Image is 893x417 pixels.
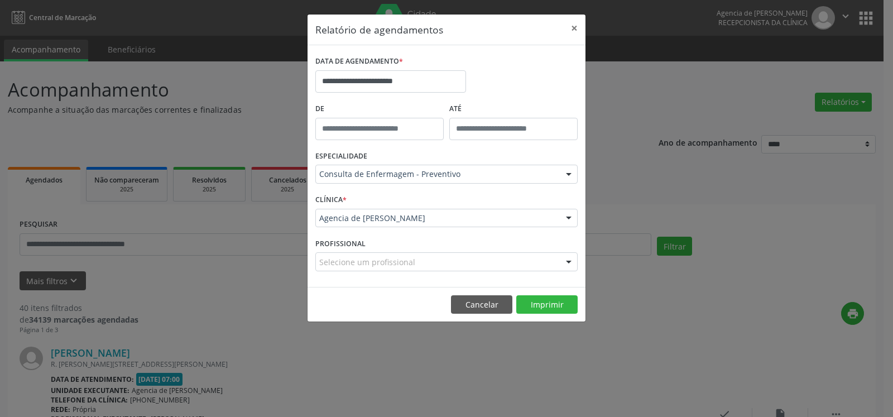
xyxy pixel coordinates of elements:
span: Agencia de [PERSON_NAME] [319,213,555,224]
label: De [315,100,444,118]
label: ATÉ [449,100,578,118]
button: Imprimir [516,295,578,314]
h5: Relatório de agendamentos [315,22,443,37]
button: Close [563,15,585,42]
label: CLÍNICA [315,191,347,209]
span: Selecione um profissional [319,256,415,268]
label: PROFISSIONAL [315,235,366,252]
button: Cancelar [451,295,512,314]
span: Consulta de Enfermagem - Preventivo [319,169,555,180]
label: DATA DE AGENDAMENTO [315,53,403,70]
label: ESPECIALIDADE [315,148,367,165]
